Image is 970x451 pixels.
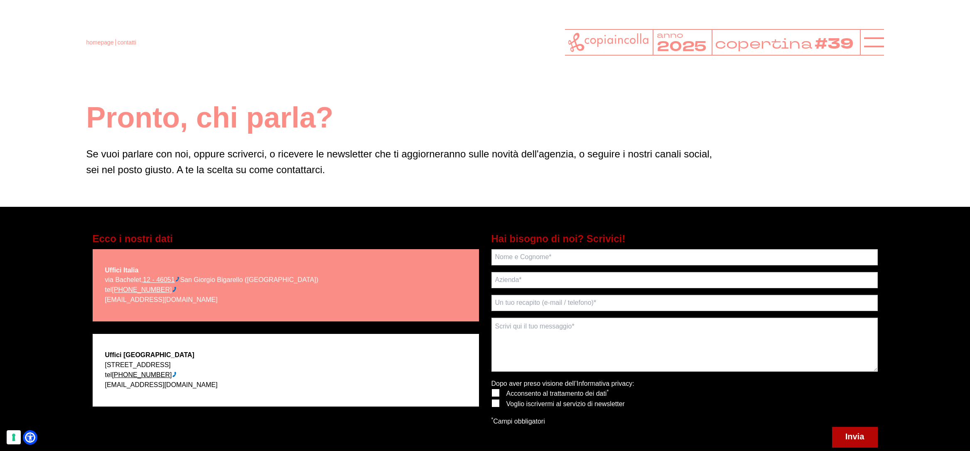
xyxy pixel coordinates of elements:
[143,276,180,283] ctc: Chiama 12 - 46051 con Linkus Desktop Client
[506,390,609,397] span: Acconsento al trattamento dei dati
[86,39,114,46] a: homepage
[86,146,884,178] p: Se vuoi parlare con noi, oppure scriverci, o ricevere le newsletter che ti aggiorneranno sulle no...
[93,232,479,246] h5: Ecco i nostri dati
[816,34,856,55] tspan: #39
[832,427,878,448] button: Invia
[143,276,175,283] ctcspan: 12 - 46051
[112,286,177,293] ctc: Chiama +39 0376 392891 con Linkus Desktop Client
[112,371,172,378] ctcspan: [PHONE_NUMBER]
[506,400,625,407] span: Voglio iscrivermi al servizio di newsletter
[491,232,878,246] h5: Hai bisogno di noi? Scrivici!
[112,371,177,378] ctc: Chiama +1 310 3101797 con Linkus Desktop Client
[845,432,864,441] span: Invia
[112,286,172,293] ctcspan: [PHONE_NUMBER]
[118,39,136,46] span: contatti
[25,432,35,443] a: Open Accessibility Menu
[577,380,632,387] a: Informativa privacy
[105,296,218,303] a: [EMAIL_ADDRESS][DOMAIN_NAME]
[491,378,634,389] p: Dopo aver preso visione dell’ :
[105,381,218,388] a: [EMAIL_ADDRESS][DOMAIN_NAME]
[491,416,634,427] p: Campi obbligatori
[105,351,194,358] strong: Uffici [GEOGRAPHIC_DATA]
[86,100,884,136] h1: Pronto, chi parla?
[105,275,319,305] p: via Bachelet, San Giorgio Bigarello ([GEOGRAPHIC_DATA]) tel
[105,267,139,274] strong: Uffici Italia
[491,272,878,288] input: Azienda*
[105,360,218,390] p: [STREET_ADDRESS] tel
[7,430,21,444] button: Le tue preferenze relative al consenso per le tecnologie di tracciamento
[656,29,683,40] tspan: anno
[656,37,707,56] tspan: 2025
[491,249,878,265] input: Nome e Cognome*
[491,295,878,311] input: Un tuo recapito (e-mail / telefono)*
[715,34,814,54] tspan: copertina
